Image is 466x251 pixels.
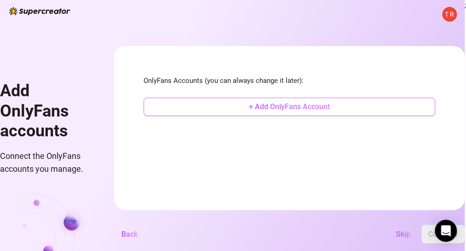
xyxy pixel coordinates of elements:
span: OnlyFans Accounts (you can always change it later): [144,76,435,87]
button: + Add OnlyFans Account [144,98,435,116]
button: Back [114,225,145,243]
span: Skip [396,230,410,239]
button: Skip [389,225,418,243]
span: + Add OnlyFans Account [249,102,330,111]
img: logo [9,7,70,15]
button: Continue [421,225,465,243]
div: Open Intercom Messenger [435,220,457,242]
span: Back [121,230,138,239]
span: T R [445,9,454,19]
